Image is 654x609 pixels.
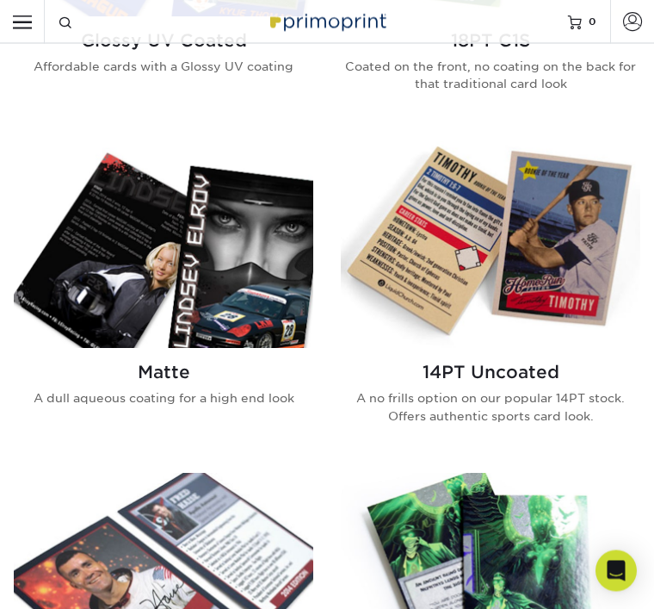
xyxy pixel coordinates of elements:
[14,142,313,350] img: Matte Trading Cards
[14,59,313,76] p: Affordable cards with a Glossy UV coating
[265,8,390,34] img: Primoprint
[341,142,640,453] a: 14PT Uncoated Trading Cards 14PT Uncoated A no frills option on our popular 14PT stock. Offers au...
[341,390,640,426] p: A no frills option on our popular 14PT stock. Offers authentic sports card look.
[14,142,313,453] a: Matte Trading Cards Matte A dull aqueous coating for a high end look
[589,16,596,28] span: 0
[341,59,640,94] p: Coated on the front, no coating on the back for that traditional card look
[341,142,640,350] img: 14PT Uncoated Trading Cards
[341,363,640,383] h2: 14PT Uncoated
[14,390,313,407] p: A dull aqueous coating for a high end look
[14,363,313,383] h2: Matte
[595,550,637,592] div: Open Intercom Messenger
